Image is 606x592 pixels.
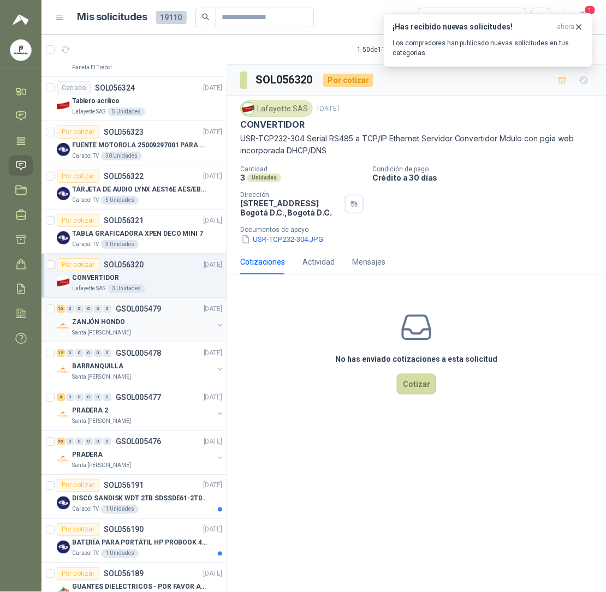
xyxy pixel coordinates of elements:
p: Caracol TV [72,505,99,514]
span: 19110 [156,11,187,24]
p: [DATE] [204,216,222,226]
button: 1 [573,8,593,27]
div: 0 [85,349,93,357]
button: ¡Has recibido nuevas solicitudes!ahora Los compradores han publicado nuevas solicitudes en tus ca... [383,13,593,67]
p: TABLA GRAFICADORA XPEN DECO MINI 7 [72,229,203,239]
button: Cotizar [397,374,436,394]
a: Por cotizarSOL056190[DATE] Company LogoBATERÍA PARA PORTÁTIL HP PROBOOK 430 G8Caracol TV1 Unidades [41,519,227,563]
a: CerradoSOL056324[DATE] Company LogoTablero acrílicoLafayette SAS5 Unidades [41,77,227,121]
img: Company Logo [57,497,70,510]
div: Todas [425,11,448,23]
div: Por cotizar [57,258,99,271]
div: 0 [66,393,74,401]
p: SOL056189 [104,570,144,578]
a: 12 0 0 0 0 0 GSOL005478[DATE] Company LogoBARRANQUILLASanta [PERSON_NAME] [57,346,224,381]
p: [DATE] [204,392,222,403]
div: 0 [75,305,84,313]
div: 96 [57,438,65,445]
p: SOL056191 [104,482,144,489]
p: Cantidad [240,165,364,173]
p: SOL056322 [104,172,144,180]
p: Caracol TV [72,549,99,558]
img: Company Logo [57,276,70,289]
p: [DATE] [204,260,222,270]
p: Panela El Trébol [72,63,112,72]
div: Actividad [302,256,335,268]
p: [DATE] [204,127,222,137]
img: Company Logo [57,541,70,554]
p: CONVERTIDOR [72,273,119,283]
p: [DATE] [317,104,339,114]
div: Por cotizar [57,125,99,139]
p: [DATE] [204,481,222,491]
p: TARJETA DE AUDIO LYNX AES16E AES/EBU PCI [72,184,208,195]
p: SOL056323 [104,128,144,136]
h3: ¡Has recibido nuevas solicitudes! [393,22,553,32]
span: search [202,13,210,21]
p: GSOL005478 [116,349,161,357]
p: CONVERTIDOR [240,119,305,130]
span: 1 [584,5,596,15]
p: [DATE] [204,348,222,358]
a: Por cotizarSOL056191[DATE] Company LogoDISCO SANDISK WDT 2TB SDSSDE61-2T00-G25 BATERÍA PARA PORTÁ... [41,475,227,519]
p: BARRANQUILLA [72,361,123,372]
p: Santa [PERSON_NAME] [72,328,131,337]
p: USR-TCP232-304 Serial RS485 a TCP/IP Ethernet Servidor Convertidor Mdulo con pgia web incorporada... [240,133,593,157]
p: ZANJÓN HONDO [72,317,125,327]
a: 96 0 0 0 0 0 GSOL005476[DATE] Company LogoPRADERASanta [PERSON_NAME] [57,435,224,470]
p: PRADERA 2 [72,405,108,416]
img: Logo peakr [13,13,29,26]
p: 3 [240,173,245,182]
div: 0 [85,438,93,445]
span: ahora [557,22,575,32]
p: GSOL005479 [116,305,161,313]
div: 16 [57,305,65,313]
p: [DATE] [204,171,222,182]
div: 0 [94,438,102,445]
p: BATERÍA PARA PORTÁTIL HP PROBOOK 430 G8 [72,538,208,548]
p: Los compradores han publicado nuevas solicitudes en tus categorías. [393,38,584,58]
img: Company Logo [57,231,70,244]
p: Santa [PERSON_NAME] [72,461,131,470]
div: Por cotizar [57,567,99,581]
p: [DATE] [204,569,222,579]
h3: SOL056320 [256,71,314,88]
p: Crédito a 30 días [372,173,602,182]
img: Company Logo [57,99,70,112]
div: 3 Unidades [101,240,139,249]
p: Caracol TV [72,196,99,205]
a: 16 0 0 0 0 0 GSOL005479[DATE] Company LogoZANJÓN HONDOSanta [PERSON_NAME] [57,302,224,337]
p: GSOL005477 [116,393,161,401]
div: 4 [57,393,65,401]
p: PRADERA [72,450,103,460]
div: 0 [103,349,111,357]
p: [DATE] [204,83,222,93]
p: Lafayette SAS [72,284,105,293]
a: Por cotizarSOL056323[DATE] Company LogoFUENTE MOTOROLA 25009297001 PARA EP450Caracol TV30 Unidades [41,121,227,165]
div: Unidades [247,174,281,182]
div: 12 [57,349,65,357]
p: FUENTE MOTOROLA 25009297001 PARA EP450 [72,140,208,151]
p: GSOL005476 [116,438,161,445]
img: Company Logo [57,452,70,465]
p: Condición de pago [372,165,602,173]
div: Por cotizar [57,170,99,183]
div: 5 Unidades [101,196,139,205]
p: Santa [PERSON_NAME] [72,373,131,381]
div: 0 [103,305,111,313]
h3: No has enviado cotizaciones a esta solicitud [336,353,498,365]
div: 0 [66,349,74,357]
div: 0 [75,349,84,357]
p: Caracol TV [72,240,99,249]
p: DISCO SANDISK WDT 2TB SDSSDE61-2T00-G25 BATERÍA PARA PORTÁTIL HP PROBOOK 430 G8 [72,494,208,504]
p: SOL056190 [104,526,144,534]
div: 0 [85,305,93,313]
div: Por cotizar [57,479,99,492]
img: Company Logo [10,40,31,61]
div: 0 [75,393,84,401]
div: Cerrado [57,81,91,94]
div: 0 [94,349,102,357]
a: Por cotizarSOL056321[DATE] Company LogoTABLA GRAFICADORA XPEN DECO MINI 7Caracol TV3 Unidades [41,210,227,254]
img: Company Logo [242,103,254,115]
p: SOL056324 [95,84,135,92]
